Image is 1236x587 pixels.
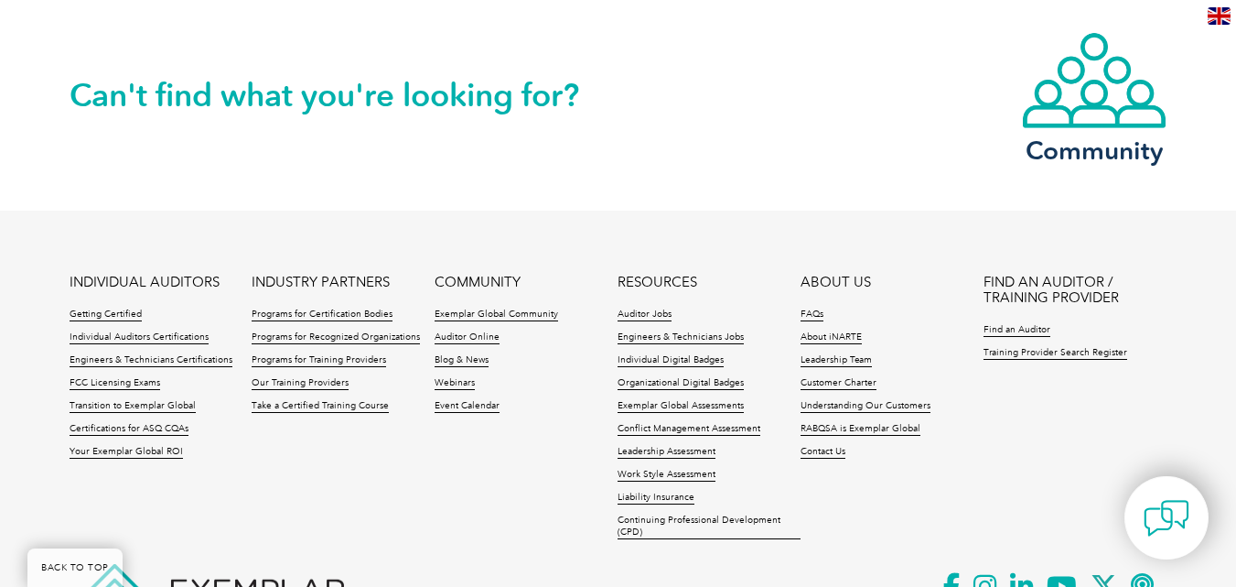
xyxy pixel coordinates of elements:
[435,275,521,290] a: COMMUNITY
[70,81,618,110] h2: Can't find what you're looking for?
[801,400,930,413] a: Understanding Our Customers
[801,377,876,390] a: Customer Charter
[801,446,845,459] a: Contact Us
[983,347,1127,360] a: Training Provider Search Register
[618,377,744,390] a: Organizational Digital Badges
[983,324,1050,337] a: Find an Auditor
[801,275,871,290] a: ABOUT US
[618,446,715,459] a: Leadership Assessment
[252,377,349,390] a: Our Training Providers
[70,423,188,436] a: Certifications for ASQ CQAs
[618,423,760,436] a: Conflict Management Assessment
[801,332,862,344] a: About iNARTE
[618,515,801,539] a: Continuing Professional Development (CPD)
[618,400,744,413] a: Exemplar Global Assessments
[618,275,697,290] a: RESOURCES
[1021,31,1167,162] a: Community
[70,377,160,390] a: FCC Licensing Exams
[435,332,500,344] a: Auditor Online
[435,309,558,321] a: Exemplar Global Community
[70,332,209,344] a: Individual Auditors Certifications
[252,354,386,367] a: Programs for Training Providers
[618,492,694,505] a: Liability Insurance
[70,354,232,367] a: Engineers & Technicians Certifications
[1021,31,1167,130] img: icon-community.webp
[252,400,389,413] a: Take a Certified Training Course
[1144,495,1189,541] img: contact-chat.png
[618,469,715,482] a: Work Style Assessment
[801,423,920,436] a: RABQSA is Exemplar Global
[801,354,872,367] a: Leadership Team
[70,446,183,459] a: Your Exemplar Global ROI
[70,309,142,321] a: Getting Certified
[618,354,724,367] a: Individual Digital Badges
[435,377,475,390] a: Webinars
[27,549,123,587] a: BACK TO TOP
[1208,7,1231,25] img: en
[618,309,672,321] a: Auditor Jobs
[983,275,1166,306] a: FIND AN AUDITOR / TRAINING PROVIDER
[252,332,420,344] a: Programs for Recognized Organizations
[801,309,823,321] a: FAQs
[435,354,489,367] a: Blog & News
[618,332,744,344] a: Engineers & Technicians Jobs
[435,400,500,413] a: Event Calendar
[252,275,390,290] a: INDUSTRY PARTNERS
[252,309,392,321] a: Programs for Certification Bodies
[70,275,220,290] a: INDIVIDUAL AUDITORS
[1021,139,1167,162] h3: Community
[70,400,196,413] a: Transition to Exemplar Global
